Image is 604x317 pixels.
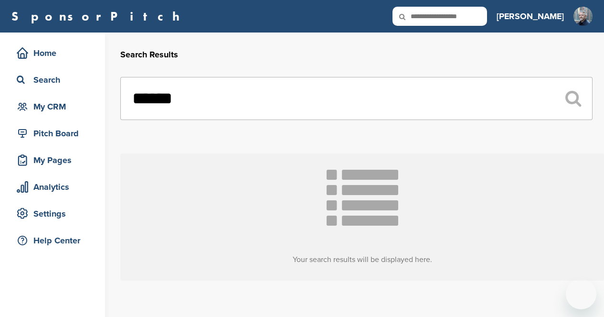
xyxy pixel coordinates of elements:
[10,122,95,144] a: Pitch Board
[10,149,95,171] a: My Pages
[573,7,593,31] img: Atp 2599
[10,176,95,198] a: Analytics
[14,232,95,249] div: Help Center
[10,69,95,91] a: Search
[120,48,593,61] h2: Search Results
[497,10,564,23] h3: [PERSON_NAME]
[10,203,95,225] a: Settings
[10,42,95,64] a: Home
[14,98,95,115] div: My CRM
[497,6,564,27] a: [PERSON_NAME]
[10,96,95,118] a: My CRM
[14,71,95,88] div: Search
[120,254,604,265] h3: Your search results will be displayed here.
[14,44,95,62] div: Home
[14,152,95,169] div: My Pages
[14,125,95,142] div: Pitch Board
[11,10,186,22] a: SponsorPitch
[14,178,95,196] div: Analytics
[14,205,95,222] div: Settings
[10,230,95,251] a: Help Center
[566,279,596,309] iframe: Button to launch messaging window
